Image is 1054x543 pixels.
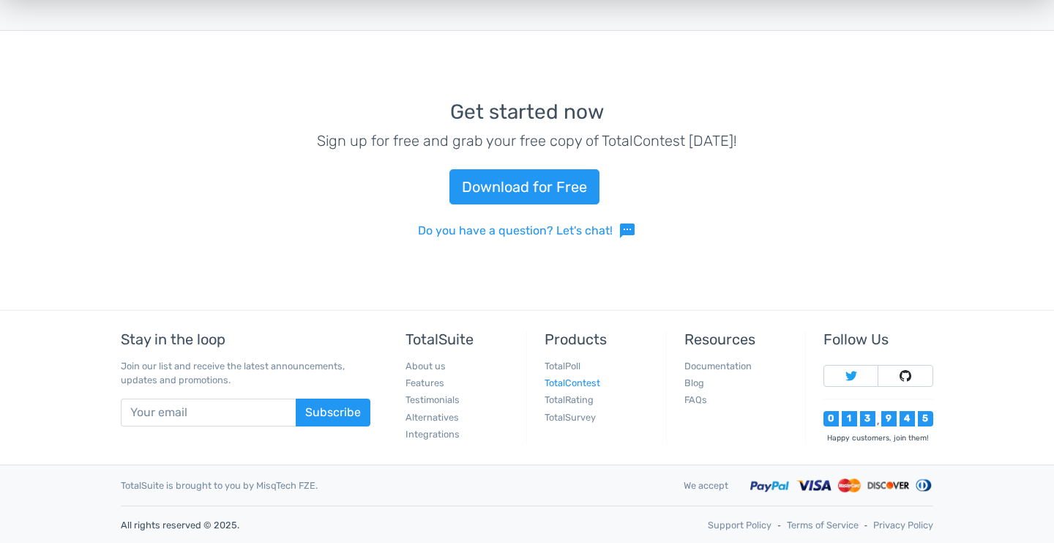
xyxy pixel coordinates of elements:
div: 3 [860,411,875,426]
p: All rights reserved © 2025. [121,518,516,532]
h5: Stay in the loop [121,331,370,347]
a: Privacy Policy [873,518,933,532]
div: , [875,417,881,426]
img: Follow TotalSuite on Github [900,370,911,382]
p: Join our list and receive the latest announcements, updates and promotions. [121,359,370,387]
span: ‐ [777,518,780,532]
span: ‐ [864,518,867,532]
div: 0 [823,411,839,426]
a: Integrations [405,429,460,440]
a: Features [405,377,444,388]
a: Do you have a question? Let's chat!sms [418,222,636,240]
a: Alternatives [405,412,459,423]
a: TotalContest [545,377,600,388]
h5: Follow Us [823,331,933,347]
img: Follow TotalSuite on Twitter [845,370,857,382]
a: FAQs [684,394,707,405]
div: 1 [842,411,857,426]
h3: Get started now [121,101,933,124]
a: Testimonials [405,394,460,405]
a: Download for Free [449,169,599,204]
img: Accepted payment methods [750,477,933,494]
a: TotalRating [545,394,594,405]
input: Your email [121,399,296,426]
a: Blog [684,377,704,388]
h5: Products [545,331,654,347]
a: About us [405,361,446,372]
div: 9 [881,411,897,426]
div: We accept [673,479,739,492]
h5: TotalSuite [405,331,515,347]
div: 4 [900,411,915,426]
a: Support Policy [708,518,771,532]
div: 5 [918,411,933,426]
a: TotalSurvey [545,412,596,423]
h5: Resources [684,331,794,347]
a: TotalPoll [545,361,580,372]
a: Documentation [684,361,752,372]
div: TotalSuite is brought to you by MisqTech FZE. [110,479,673,492]
div: Happy customers, join them! [823,432,933,443]
span: sms [618,222,636,240]
a: Terms of Service [787,518,859,532]
p: Sign up for free and grab your free copy of TotalContest [DATE]! [121,130,933,152]
button: Subscribe [296,399,370,426]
